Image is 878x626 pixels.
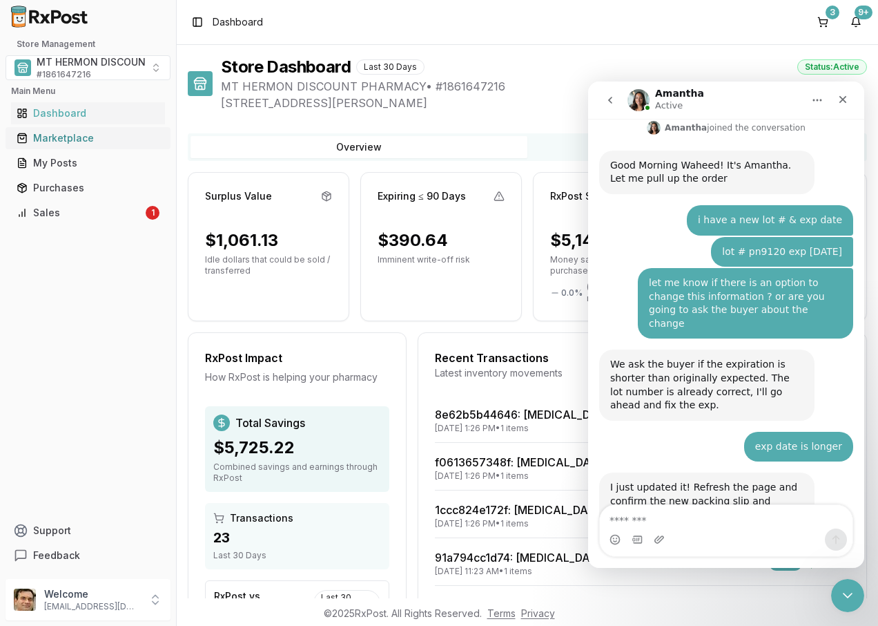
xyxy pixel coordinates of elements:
div: $390.64 [378,229,448,252]
button: Dashboard [6,102,170,124]
div: Sales [17,206,143,220]
iframe: Intercom live chat [588,82,864,568]
div: Recent Transactions [435,350,850,366]
div: $1,061.13 [205,229,278,252]
button: Support [6,518,170,543]
a: 91a794cc1d74: [MEDICAL_DATA] 24-26 MG TABS [435,551,697,565]
div: 3 [826,6,839,19]
a: Privacy [521,607,555,619]
p: Welcome [44,587,140,601]
div: RxPost Impact [205,350,389,366]
div: Last 30 Days [313,590,380,616]
div: Status: Active [797,59,867,75]
div: 23 [213,528,381,547]
div: Latest inventory movements [435,366,850,380]
div: RxPost Savings [550,189,624,203]
a: My Posts [11,151,165,176]
button: Marketplace [6,127,170,149]
div: [DATE] 11:23 AM • 1 items [435,566,697,577]
p: Idle dollars that could be sold / transferred [205,254,332,276]
div: How RxPost is helping your pharmacy [205,370,389,384]
div: [DATE] 1:26 PM • 1 items [435,471,679,482]
a: Dashboard [11,101,165,126]
p: [EMAIL_ADDRESS][DOMAIN_NAME] [44,601,140,612]
div: Marketplace [17,131,159,145]
iframe: Intercom live chat [831,579,864,612]
button: 9+ [845,11,867,33]
a: Marketplace [11,126,165,151]
div: RxPost vs Traditional [214,589,313,617]
p: Money saved on RxPost purchases [550,254,677,276]
a: 8e62b5b44646: [MEDICAL_DATA] 2.5 MCG/ACT AERS [435,408,724,421]
div: 1 [146,206,159,220]
div: Purchases [17,181,159,195]
div: 9+ [855,6,872,19]
a: Terms [487,607,516,619]
a: 1ccc824e172f: [MEDICAL_DATA] 10 MG TABS [435,503,675,517]
button: Sales1 [6,202,170,224]
h1: Store Dashboard [221,56,351,78]
div: Combined savings and earnings through RxPost [213,462,381,484]
h2: Store Management [6,39,170,50]
button: Purchases [6,177,170,199]
button: Select a view [6,55,170,80]
span: Transactions [230,511,293,525]
span: # 1861647216 [37,69,91,80]
nav: breadcrumb [213,15,263,29]
button: Overview [191,136,527,158]
div: Dashboard [17,106,159,120]
div: My Posts [17,156,159,170]
button: Feedback [6,543,170,568]
div: [DATE] 1:26 PM • 1 items [435,518,675,529]
a: f0613657348f: [MEDICAL_DATA] 25 MG TABS [435,455,679,469]
div: $5,725.22 [213,437,381,459]
span: [STREET_ADDRESS][PERSON_NAME] [221,95,867,111]
div: Last 30 Days [213,550,381,561]
button: 3 [812,11,834,33]
a: Sales1 [11,200,165,225]
span: Dashboard [213,15,263,29]
span: MT HERMON DISCOUNT PHARMACY • # 1861647216 [221,78,867,95]
img: User avatar [14,589,36,611]
span: Total Savings [235,415,305,431]
span: MT HERMON DISCOUNT PHARMACY [37,55,209,69]
span: ( - $5,141.31 ) vs. last month [587,282,677,304]
div: Expiring ≤ 90 Days [378,189,466,203]
a: Purchases [11,176,165,200]
div: [DATE] 1:26 PM • 1 items [435,423,724,434]
span: 0.0 % [561,287,583,298]
button: Transactions [527,136,864,158]
h2: Main Menu [11,86,165,97]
